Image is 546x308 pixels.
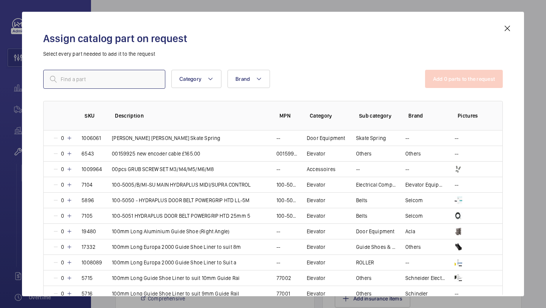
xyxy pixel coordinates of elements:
p: -- [405,259,409,266]
p: MPN [279,112,298,119]
p: 5716 [82,290,93,297]
span: Brand [235,76,250,82]
p: 1008089 [82,259,102,266]
span: Category [179,76,201,82]
p: Acla [405,228,415,235]
p: 100-5005/B/MI-SU MAIN HYDRAPLUS MIDI/SUPRA CONTROL [112,181,251,189]
p: Selcom [405,212,423,220]
p: 100-5051 HYDRAPLUS DOOR BELT POWERGRIP HTD 25mm 5 [112,212,250,220]
p: 0 [59,150,66,157]
p: Elevator [307,150,325,157]
p: Elevator [307,243,325,251]
p: 0 [59,181,66,189]
p: 0 [59,165,66,173]
p: 100-5050 [276,196,298,204]
button: Add 0 parts to the request [425,70,503,88]
p: -- [455,134,458,142]
p: 0 [59,290,66,297]
p: Others [356,274,372,282]
p: -- [276,134,280,142]
p: 1006061 [82,134,101,142]
p: 100-5051 [276,212,298,220]
p: 0 [59,228,66,235]
p: Category [310,112,347,119]
p: -- [405,165,409,173]
p: 100mm Long Europa 2000 Guide Shoe Liner to suit 8m [112,243,241,251]
p: 00159925 new encoder cable £165.00 [112,150,200,157]
p: 17332 [82,243,96,251]
p: 1009964 [82,165,102,173]
p: Elevator Equipment Limited [405,181,446,189]
p: Guide Shoes & Oilers [356,243,396,251]
p: Selcom [405,196,423,204]
p: Elevator [307,290,325,297]
p: 0 [59,212,66,220]
p: -- [455,181,458,189]
p: 00pcs GRUB SCREW SET M3/M4/M5/M6/M8 [112,165,214,173]
img: T_1ijpohQ7awDUDVRvko7sOiStpfWp7Su0z_GWi7PsTCBXTz.png [455,165,462,173]
p: Select every part needed to add it to the request [43,50,503,58]
button: Brand [227,70,270,88]
p: Belts [356,196,367,204]
p: Accessoires [307,165,336,173]
p: 100-5050 - HYDRAPLUS DOOR BELT POWERGRIP HTD LL-5M [112,196,249,204]
p: Electrical Component [356,181,396,189]
p: -- [276,228,280,235]
p: 00159925 new encoder cable £165.00 [276,150,298,157]
p: Elevator [307,212,325,220]
p: 5715 [82,274,93,282]
img: TuV9evIV6mlBx5zJzW3VLq0HxwYH1Wkc-Yfxown0jZnoHAPR.png [455,243,462,251]
p: 77001 [276,290,290,297]
img: lcdwG98fXYY0AACy9jPBIpcZEkOEAy9ZN8EvqnJ8wtBlISMk.png [455,274,462,282]
p: -- [276,243,280,251]
p: Elevator [307,228,325,235]
p: ROLLER [356,259,374,266]
p: 100mm Long Aluminium Guide Shoe (Right Angle) [112,228,229,235]
p: 0 [59,274,66,282]
p: SKU [85,112,103,119]
p: Others [405,150,421,157]
p: Elevator [307,259,325,266]
button: Category [171,70,221,88]
img: b2esfgYh-pbSgT3rsLYmHW2uYHgWe00xvcg-N_u99xqVExqJ.png [455,259,462,266]
p: 77002 [276,274,291,282]
input: Find a part [43,70,165,89]
h2: Assign catalog part on request [43,31,503,46]
p: 7105 [82,212,93,220]
p: 0 [59,134,66,142]
p: Others [356,150,372,157]
img: E_9xwgO6pFCzcXrm5EY2sMa2sOq9IlS_yFhDhXIfPuOCi_hQ.png [455,228,462,235]
p: 0 [59,196,66,204]
p: 100-5005/B/MI-SU MAIN HYDRAPLUS MIDI/SUPRA CONTROL DRIVE BOARD -£585.00 in stock [276,181,298,189]
p: [PERSON_NAME] [PERSON_NAME] Skate Spring [112,134,220,142]
p: 100mm Long Guide Shoe Liner to suit 10mm Guide Rai [112,274,240,282]
p: Door Equipment [356,228,395,235]
p: Brand [408,112,446,119]
img: _dW2QeXtqj2XApb0RIFej-EcYYiqVK8CJrmvz4KZW0QVkn5L.png [455,196,462,204]
p: -- [356,165,360,173]
p: -- [455,290,458,297]
p: -- [405,134,409,142]
p: -- [276,259,280,266]
p: 0 [59,243,66,251]
p: 5896 [82,196,94,204]
p: Elevator [307,196,325,204]
p: Belts [356,212,367,220]
p: 100mm Long Europa 2000 Guide Shoe Liner to Suit a [112,259,236,266]
p: Elevator [307,274,325,282]
p: Door Equipment [307,134,345,142]
p: Pictures [458,112,487,119]
p: -- [276,165,280,173]
p: Others [405,243,421,251]
p: Sub category [359,112,396,119]
p: Schneider Electric [405,274,446,282]
img: VqgOoa1s3zRBwM3KiH-A_lLWrkJb0Znld2DktAGZKySJvcgr.png [455,212,462,220]
p: 100mm Long Guide Shoe Liner to suit 9mm Guide Rail [112,290,239,297]
p: -- [455,150,458,157]
p: 19480 [82,228,96,235]
p: Elevator [307,181,325,189]
p: Others [356,290,372,297]
p: 0 [59,259,66,266]
p: 7104 [82,181,93,189]
p: Skate Spring [356,134,386,142]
